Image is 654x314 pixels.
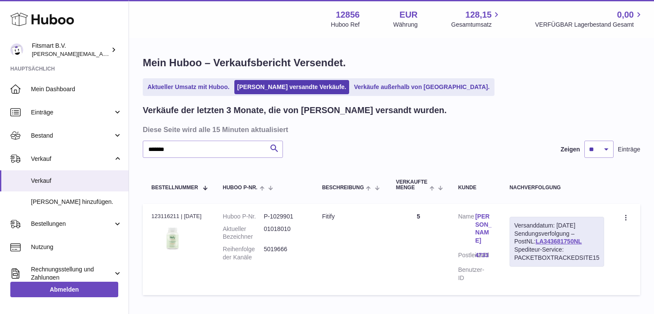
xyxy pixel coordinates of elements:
[31,132,113,140] span: Bestand
[331,21,360,29] div: Huboo Ref
[264,225,304,241] dd: 01018010
[451,21,501,29] span: Gesamtumsatz
[536,238,582,245] a: LA343681750NL
[351,80,492,94] a: Verkäufe außerhalb von [GEOGRAPHIC_DATA].
[514,222,599,230] div: Versanddatum: [DATE]
[143,125,638,134] h3: Diese Seite wird alle 15 Minuten aktualisiert
[223,225,264,241] dt: Aktueller Bezeichner
[458,212,475,247] dt: Name
[618,145,640,154] span: Einträge
[336,9,360,21] strong: 12856
[393,21,418,29] div: Währung
[510,217,604,267] div: Sendungsverfolgung – PostNL:
[32,42,109,58] div: Fitsmart B.V.
[151,212,206,220] div: 123116211 | [DATE]
[31,243,122,251] span: Nutzung
[322,185,364,191] span: Beschreibung
[10,43,23,56] img: jonathan@leaderoo.com
[223,185,258,191] span: Huboo P-Nr.
[399,9,418,21] strong: EUR
[143,105,447,116] h2: Verkäufe der letzten 3 Monate, die von [PERSON_NAME] versandt wurden.
[475,251,492,259] a: 4733
[31,155,113,163] span: Verkauf
[396,179,427,191] span: Verkaufte Menge
[617,9,634,21] span: 0,00
[10,282,118,297] a: Abmelden
[458,251,475,262] dt: Postleitzahl
[31,177,122,185] span: Verkauf
[151,223,194,253] img: 128561739542540.png
[32,50,172,57] span: [PERSON_NAME][EMAIL_ADDRESS][DOMAIN_NAME]
[264,212,304,221] dd: P-1029901
[475,212,492,245] a: [PERSON_NAME]
[451,9,501,29] a: 128,15 Gesamtumsatz
[31,265,113,282] span: Rechnungsstellung und Zahlungen
[234,80,350,94] a: [PERSON_NAME] versandte Verkäufe.
[264,245,304,262] dd: 5019666
[223,212,264,221] dt: Huboo P-Nr.
[561,145,580,154] label: Zeigen
[510,185,604,191] div: Nachverfolgung
[143,56,640,70] h1: Mein Huboo – Verkaufsbericht Versendet.
[31,220,113,228] span: Bestellungen
[465,9,491,21] span: 128,15
[458,266,475,282] dt: Benutzer-ID
[322,212,379,221] div: Fitify
[223,245,264,262] dt: Reihenfolge der Kanäle
[387,204,450,295] td: 5
[535,21,644,29] span: VERFÜGBAR Lagerbestand Gesamt
[514,246,599,262] div: Spediteur-Service: PACKETBOXTRACKEDSITE15
[31,108,113,117] span: Einträge
[144,80,233,94] a: Aktueller Umsatz mit Huboo.
[535,9,644,29] a: 0,00 VERFÜGBAR Lagerbestand Gesamt
[458,185,492,191] div: Kunde
[31,85,122,93] span: Mein Dashboard
[31,198,122,206] span: [PERSON_NAME] hinzufügen.
[151,185,198,191] span: Bestellnummer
